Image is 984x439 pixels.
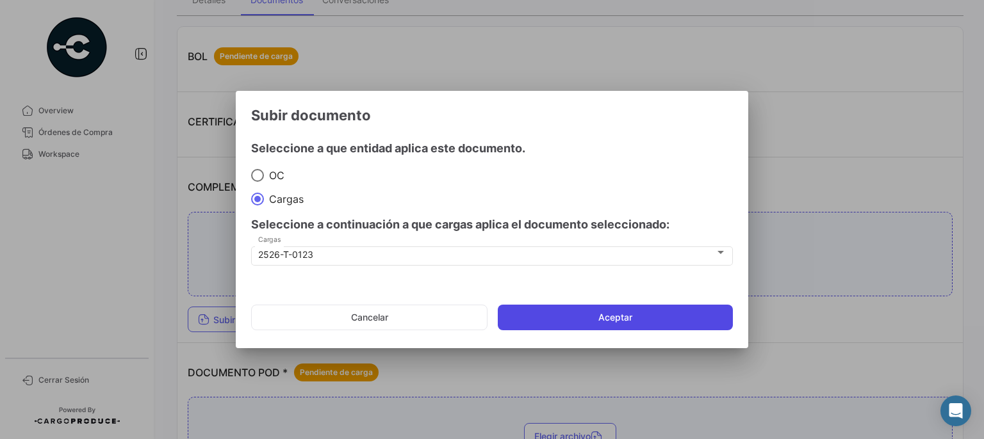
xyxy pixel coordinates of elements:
[251,140,733,157] h4: Seleccione a que entidad aplica este documento.
[251,305,488,330] button: Cancelar
[264,169,284,182] span: OC
[940,395,971,426] div: Abrir Intercom Messenger
[498,305,733,330] button: Aceptar
[264,193,304,205] span: Cargas
[258,249,313,260] mat-select-trigger: 2526-T-0123
[251,106,733,124] h3: Subir documento
[251,216,733,234] h4: Seleccione a continuación a que cargas aplica el documento seleccionado:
